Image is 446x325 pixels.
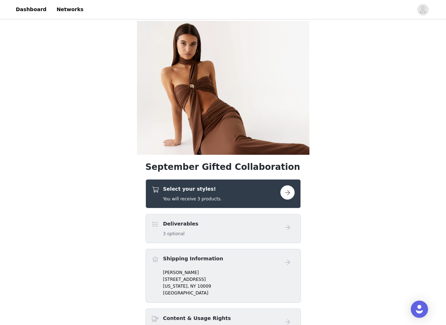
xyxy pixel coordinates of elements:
a: Networks [52,1,88,18]
p: [GEOGRAPHIC_DATA] [163,290,295,296]
div: Deliverables [146,214,301,243]
img: campaign image [137,21,309,155]
p: [STREET_ADDRESS] [163,276,295,283]
a: Dashboard [12,1,51,18]
div: avatar [419,4,426,15]
div: Select your styles! [146,179,301,208]
h5: You will receive 3 products. [163,196,222,202]
span: 10009 [197,284,211,289]
h4: Deliverables [163,220,198,228]
h4: Select your styles! [163,185,222,193]
h5: 3 optional [163,231,198,237]
div: Open Intercom Messenger [411,301,428,318]
h4: Shipping Information [163,255,223,263]
span: [US_STATE], [163,284,189,289]
h4: Content & Usage Rights [163,315,231,322]
h1: September Gifted Collaboration [146,161,301,173]
div: Shipping Information [146,249,301,303]
span: NY [190,284,196,289]
p: [PERSON_NAME] [163,269,295,276]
